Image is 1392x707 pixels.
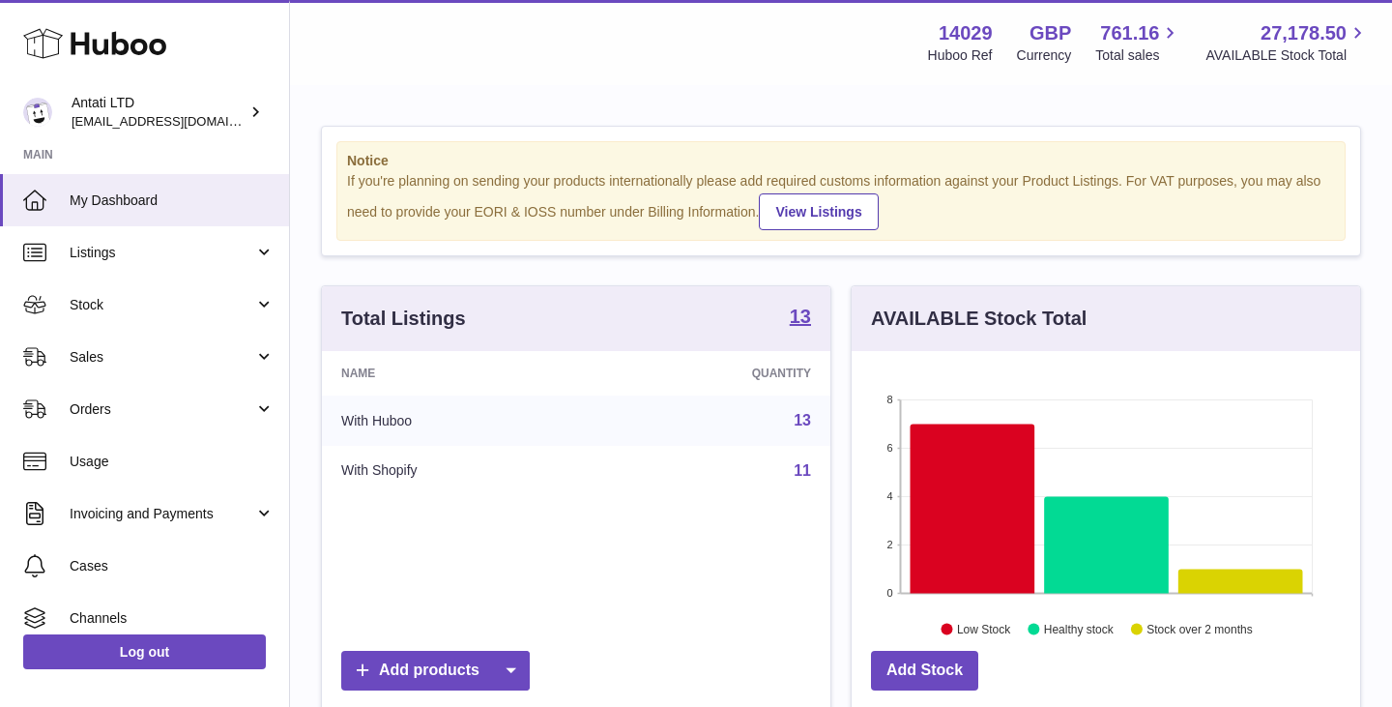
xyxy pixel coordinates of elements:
span: Orders [70,400,254,419]
text: 8 [886,394,892,405]
th: Name [322,351,596,396]
span: Stock [70,296,254,314]
a: Add Stock [871,651,978,691]
strong: GBP [1029,20,1071,46]
span: 761.16 [1100,20,1159,46]
span: Cases [70,557,275,575]
text: Stock over 2 months [1146,622,1252,635]
text: 4 [886,490,892,502]
span: Channels [70,609,275,628]
text: Healthy stock [1044,622,1115,635]
td: With Shopify [322,446,596,496]
div: Antati LTD [72,94,246,131]
text: 0 [886,587,892,599]
text: 6 [886,442,892,454]
th: Quantity [596,351,830,396]
div: Huboo Ref [928,46,993,65]
strong: 13 [790,307,811,326]
td: With Huboo [322,396,596,446]
h3: Total Listings [341,306,466,332]
span: AVAILABLE Stock Total [1205,46,1369,65]
span: Listings [70,244,254,262]
a: 11 [794,462,811,479]
span: Sales [70,348,254,367]
a: 13 [790,307,811,330]
a: Add products [341,651,530,691]
span: Usage [70,453,275,471]
a: Log out [23,634,266,669]
h3: AVAILABLE Stock Total [871,306,1087,332]
strong: Notice [347,152,1335,170]
a: 27,178.50 AVAILABLE Stock Total [1205,20,1369,65]
span: 27,178.50 [1261,20,1347,46]
a: 13 [794,412,811,428]
a: 761.16 Total sales [1095,20,1181,65]
a: View Listings [759,193,878,230]
span: Total sales [1095,46,1181,65]
strong: 14029 [939,20,993,46]
div: Currency [1017,46,1072,65]
span: Invoicing and Payments [70,505,254,523]
div: If you're planning on sending your products internationally please add required customs informati... [347,172,1335,230]
text: Low Stock [957,622,1011,635]
text: 2 [886,539,892,550]
img: toufic@antatiskin.com [23,98,52,127]
span: My Dashboard [70,191,275,210]
span: [EMAIL_ADDRESS][DOMAIN_NAME] [72,113,284,129]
